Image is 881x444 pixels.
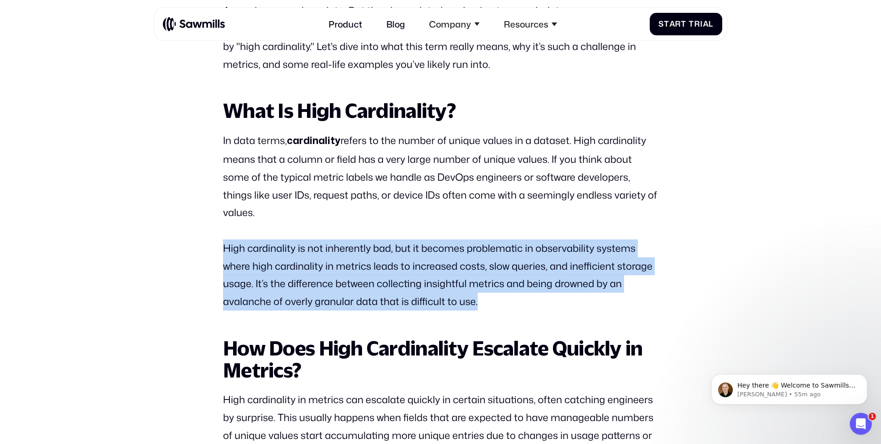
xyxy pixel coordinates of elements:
strong: What Is High Cardinality? [223,99,456,122]
a: StartTrial [650,13,723,35]
span: t [681,19,686,28]
div: Resources [504,19,548,29]
iframe: Intercom notifications message [697,355,881,419]
p: As engineers, we love data. But there’s a point where having too much data—or more specifically, ... [223,2,658,73]
span: r [675,19,681,28]
span: i [700,19,703,28]
span: T [689,19,694,28]
p: High cardinality is not inherently bad, but it becomes problematic in observability systems where... [223,239,658,311]
div: Resources [497,12,563,36]
div: Company [423,12,486,36]
span: 1 [869,413,876,420]
a: Product [322,12,369,36]
p: Message from Winston, sent 55m ago [40,35,158,44]
span: Hey there 👋 Welcome to Sawmills. The smart telemetry management platform that solves cost, qualit... [40,27,158,79]
iframe: Intercom live chat [850,413,872,435]
div: Company [429,19,471,29]
p: In data terms, refers to the number of unique values in a dataset. High cardinality means that a ... [223,132,658,222]
span: l [708,19,714,28]
span: S [658,19,664,28]
span: r [694,19,700,28]
strong: cardinality [287,136,340,146]
span: t [664,19,669,28]
span: a [703,19,709,28]
a: Blog [379,12,412,36]
span: a [669,19,675,28]
strong: How Does High Cardinality Escalate Quickly in Metrics? [223,336,643,382]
